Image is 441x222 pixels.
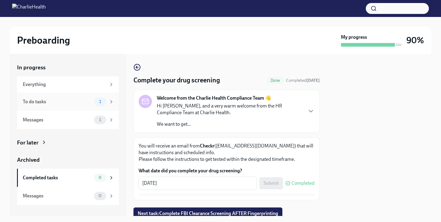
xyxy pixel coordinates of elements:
[406,35,424,46] h3: 90%
[341,34,367,41] strong: My progress
[17,93,119,111] a: To do tasks1
[139,167,315,174] label: What date did you complete your drug screening?
[306,78,320,83] strong: [DATE]
[286,78,320,83] span: October 2nd, 2025 18:21
[17,139,39,147] div: For later
[200,143,214,149] strong: Checkr
[17,34,70,46] h2: Preboarding
[95,175,105,180] span: 9
[138,210,278,217] span: Next task : Complete FBI Clearance Screening AFTER Fingerprinting
[142,180,253,187] textarea: [DATE]
[17,187,119,205] a: Messages0
[291,181,315,186] span: Completed
[17,156,119,164] a: Archived
[157,121,302,128] p: We want to get...
[96,99,105,104] span: 1
[23,117,92,123] div: Messages
[133,207,282,220] button: Next task:Complete FBI Clearance Screening AFTER Fingerprinting
[157,95,271,101] strong: Welcome from the Charlie Health Compliance Team 👋
[139,143,315,163] p: You will receive an email from ([EMAIL_ADDRESS][DOMAIN_NAME]) that will have instructions and sch...
[23,81,106,88] div: Everything
[23,98,92,105] div: To do tasks
[17,169,119,187] a: Completed tasks9
[23,193,92,199] div: Messages
[133,76,220,85] h4: Complete your drug screening
[17,64,119,71] a: In progress
[23,174,92,181] div: Completed tasks
[157,103,302,116] p: Hi [PERSON_NAME], and a very warm welcome from the HR Compliance Team at Charlie Health.
[286,78,320,83] span: Completed
[17,111,119,129] a: Messages1
[12,4,46,13] img: CharlieHealth
[95,194,105,198] span: 0
[17,139,119,147] a: For later
[267,78,284,83] span: Done
[17,76,119,93] a: Everything
[96,118,105,122] span: 1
